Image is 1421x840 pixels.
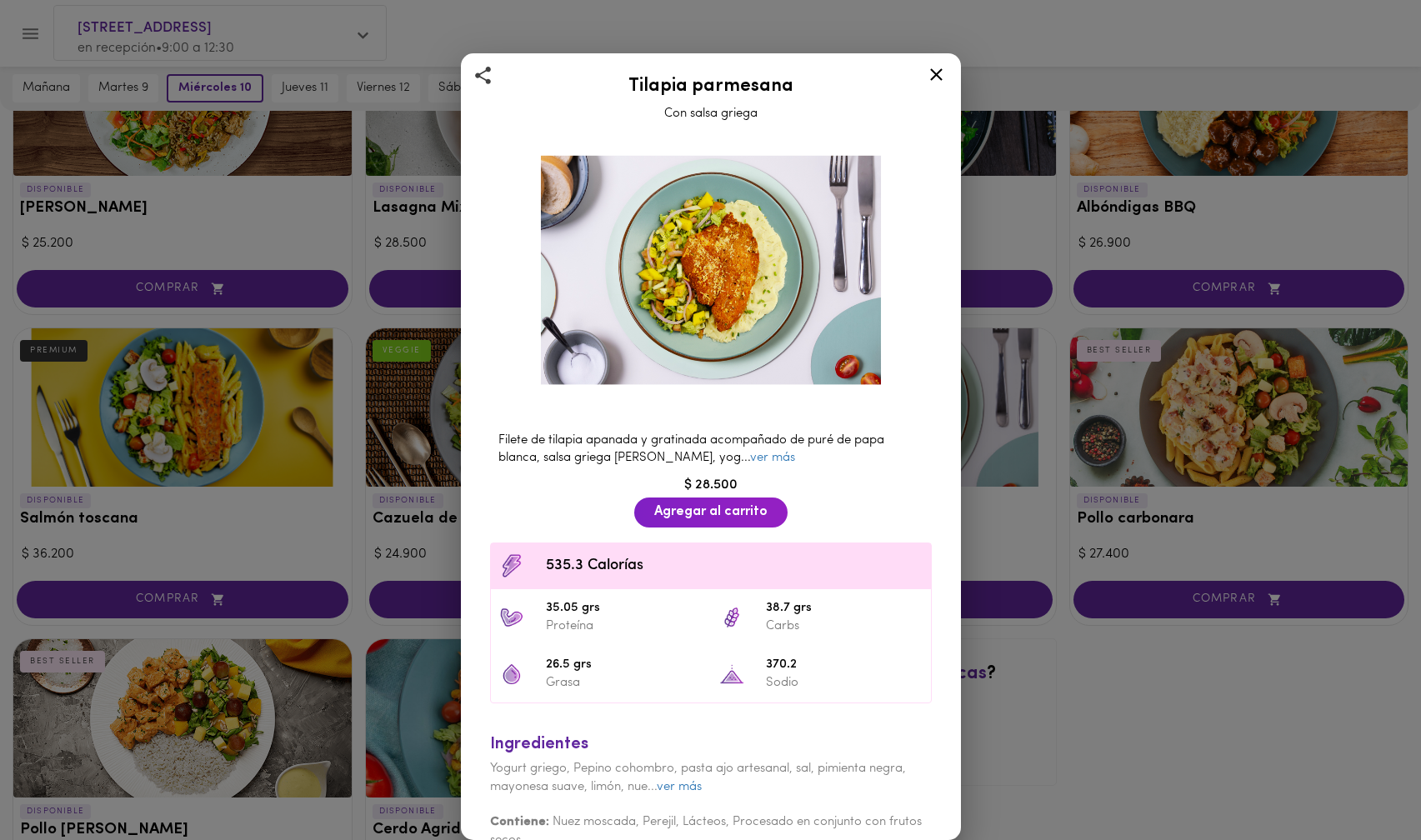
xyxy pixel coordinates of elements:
[750,452,795,464] a: ver más
[546,656,703,675] span: 26.5 grs
[546,674,703,692] p: Grasa
[766,674,923,692] p: Sodio
[766,617,923,635] p: Carbs
[719,662,744,687] img: 370.2 Sodio
[664,107,758,120] span: Con salsa griega
[498,434,884,464] span: Filete de tilapia apanada y gratinada acompañado de puré de papa blanca, salsa griega [PERSON_NAM...
[490,732,932,757] div: Ingredientes
[657,781,702,793] a: ver más
[499,605,524,630] img: 35.05 grs Proteína
[654,504,768,520] span: Agregar al carrito
[499,662,524,687] img: 26.5 grs Grasa
[634,497,788,527] button: Agregar al carrito
[1324,743,1404,823] iframe: Messagebird Livechat Widget
[766,599,923,618] span: 38.7 grs
[546,617,703,635] p: Proteína
[766,656,923,675] span: 370.2
[546,555,923,577] span: 535.3 Calorías
[521,136,901,404] img: Tilapia parmesana
[490,762,906,792] span: Yogurt griego, Pepino cohombro, pasta ajo artesanal, sal, pimienta negra, mayonesa suave, limón, ...
[546,599,703,618] span: 35.05 grs
[490,816,549,828] b: Contiene:
[482,77,940,97] h2: Tilapia parmesana
[499,553,524,578] img: Contenido calórico
[482,476,940,495] div: $ 28.500
[719,605,744,630] img: 38.7 grs Carbs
